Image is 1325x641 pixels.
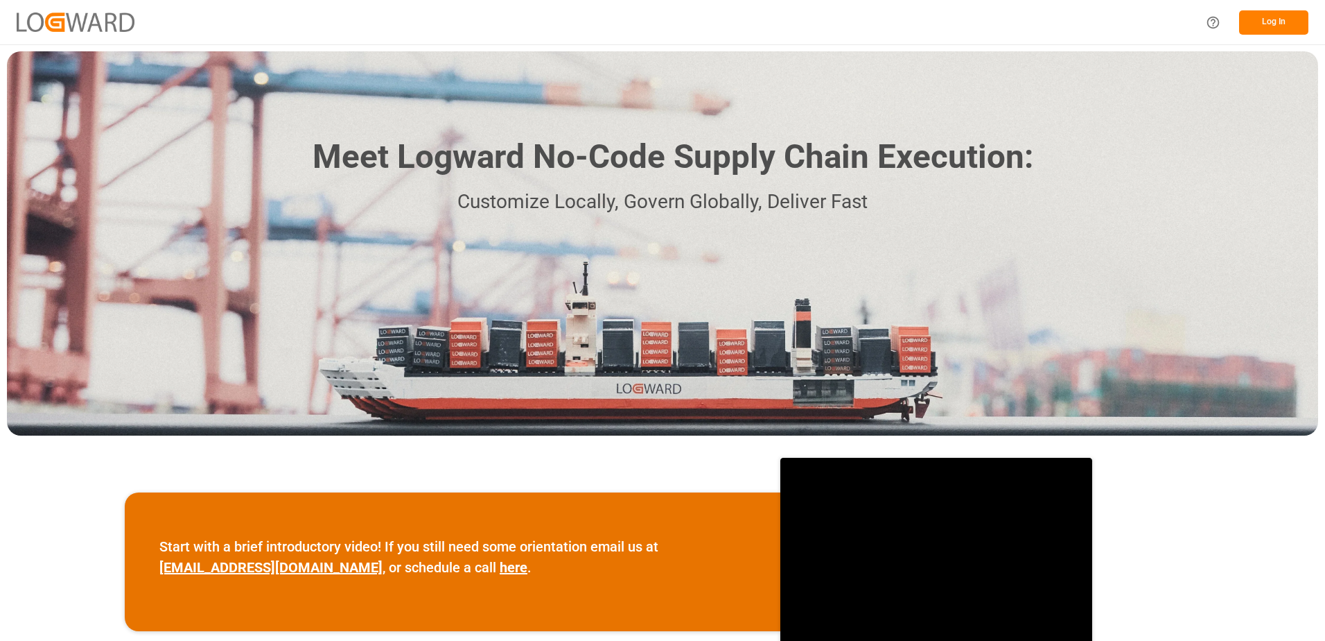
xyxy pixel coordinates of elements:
p: Start with a brief introductory video! If you still need some orientation email us at , or schedu... [159,536,746,578]
button: Log In [1239,10,1308,35]
a: [EMAIL_ADDRESS][DOMAIN_NAME] [159,559,383,576]
h1: Meet Logward No-Code Supply Chain Execution: [313,133,1033,182]
button: Help Center [1197,7,1229,38]
a: here [500,559,527,576]
img: Logward_new_orange.png [17,12,134,31]
p: Customize Locally, Govern Globally, Deliver Fast [292,187,1033,218]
